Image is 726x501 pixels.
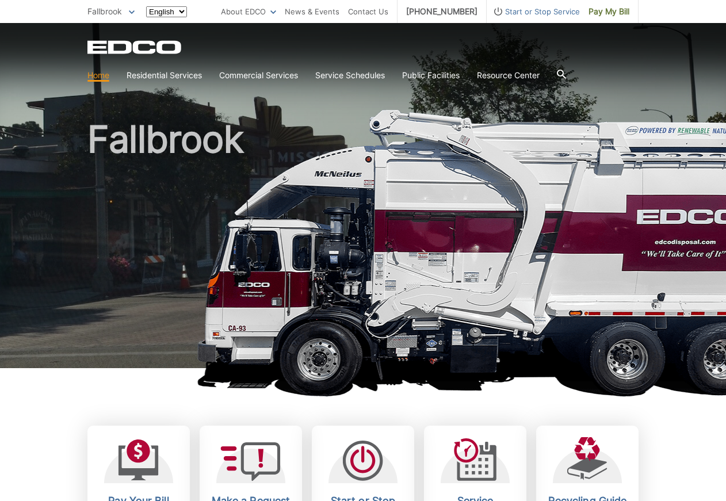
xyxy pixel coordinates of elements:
[285,5,339,18] a: News & Events
[477,69,540,82] a: Resource Center
[87,6,122,16] span: Fallbrook
[315,69,385,82] a: Service Schedules
[402,69,460,82] a: Public Facilities
[127,69,202,82] a: Residential Services
[87,40,183,54] a: EDCD logo. Return to the homepage.
[589,5,629,18] span: Pay My Bill
[87,121,639,373] h1: Fallbrook
[87,69,109,82] a: Home
[146,6,187,17] select: Select a language
[221,5,276,18] a: About EDCO
[219,69,298,82] a: Commercial Services
[348,5,388,18] a: Contact Us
